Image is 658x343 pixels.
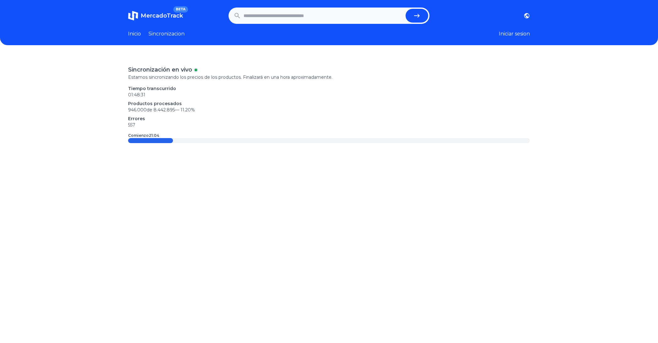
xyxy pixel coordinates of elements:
[128,115,530,122] p: Errores
[128,100,530,107] p: Productos procesados
[128,85,530,92] p: Tiempo transcurrido
[128,11,138,21] img: MercadoTrack
[128,92,145,98] time: 01:48:31
[128,122,530,128] p: 557
[141,12,183,19] span: MercadoTrack
[181,107,195,113] span: 11.20 %
[173,6,188,13] span: BETA
[499,30,530,38] button: Iniciar sesion
[148,30,185,38] a: Sincronizacion
[128,30,141,38] a: Inicio
[128,11,183,21] a: MercadoTrackBETA
[128,107,530,113] p: 946.000 de 8.442.895 —
[128,74,530,80] p: Estamos sincronizando los precios de los productos. Finalizará en una hora aproximadamente.
[128,65,192,74] p: Sincronización en vivo
[128,133,159,138] p: Comienzo
[149,133,159,138] time: 21:04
